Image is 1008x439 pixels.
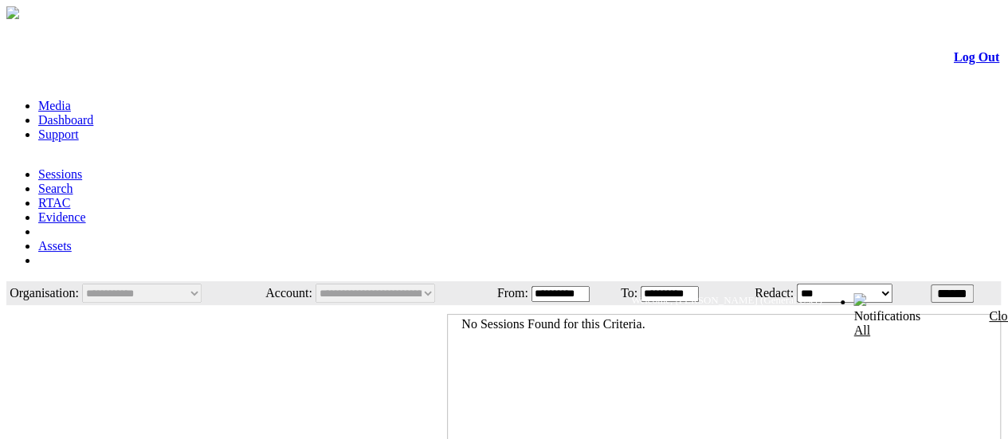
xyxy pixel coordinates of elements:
[461,317,645,331] span: No Sessions Found for this Criteria.
[38,113,93,127] a: Dashboard
[38,167,82,181] a: Sessions
[38,196,70,210] a: RTAC
[6,6,19,19] img: arrow-3.png
[484,283,529,304] td: From:
[954,50,999,64] a: Log Out
[38,182,73,195] a: Search
[38,99,71,112] a: Media
[38,127,79,141] a: Support
[247,283,312,304] td: Account:
[853,309,968,338] div: Notifications
[631,294,822,306] span: Welcome, [PERSON_NAME] (General User)
[38,210,86,224] a: Evidence
[8,283,80,304] td: Organisation:
[853,293,866,306] img: bell24.png
[614,283,638,304] td: To:
[38,239,72,253] a: Assets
